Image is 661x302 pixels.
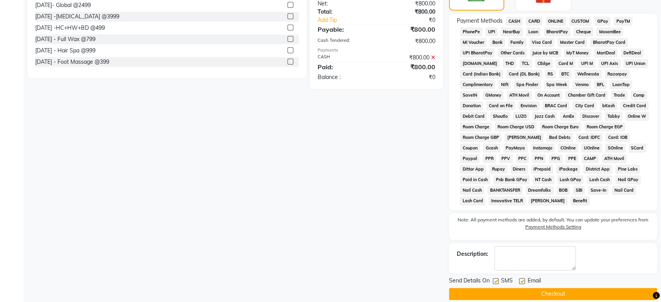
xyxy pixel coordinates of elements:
span: Card: IDFC [576,133,603,142]
span: Benefit [571,196,590,205]
span: bKash [600,101,617,110]
span: Shoutlo [490,112,510,121]
span: Nail Cash [460,186,484,195]
span: MariDeal [594,49,618,58]
span: UPI Axis [598,59,620,68]
span: UPI Union [623,59,648,68]
div: [DATE]- Global @2499 [35,1,91,9]
span: Pnb Bank GPay [493,175,530,184]
span: Rupay [489,165,507,174]
span: SaveIN [460,91,480,100]
label: Payment Methods Setting [525,223,581,230]
div: ₹800.00 [377,25,442,34]
span: BRAC Card [542,101,570,110]
div: Payments [318,47,435,54]
span: BOB [557,186,570,195]
span: Venmo [573,80,591,89]
span: GMoney [483,91,504,100]
span: PhonePe [460,27,482,36]
span: Cheque [573,27,593,36]
button: Checkout [449,288,657,300]
span: UPI BharatPay [460,49,495,58]
span: UPI M [578,59,595,68]
div: [DATE] - Foot Massage @399 [35,58,109,66]
div: [DATE] - Full Wax @799 [35,35,95,43]
span: CAMP [582,154,599,163]
span: On Account [535,91,562,100]
span: SMS [501,277,513,286]
span: BFL [594,80,607,89]
span: GPay [595,17,611,26]
span: Room Charge [460,122,492,131]
span: MosamBee [596,27,623,36]
span: Innovative TELR [489,196,525,205]
span: Card on File [486,101,515,110]
span: Jazz Cash [532,112,557,121]
a: Add Tip [312,16,387,24]
div: Description: [457,250,488,258]
span: Spa Week [544,80,570,89]
span: [DOMAIN_NAME] [460,59,499,68]
span: Room Charge GBP [460,133,501,142]
span: SOnline [605,144,625,153]
span: Nail Card [612,186,636,195]
div: Total: [312,8,377,16]
span: BharatPay [544,27,570,36]
div: Paid: [312,62,377,72]
span: Room Charge EGP [584,122,625,131]
span: Coupon [460,144,480,153]
div: ₹0 [377,73,442,81]
span: Juice by MCB [530,49,561,58]
span: Dittor App [460,165,486,174]
span: PPN [532,154,546,163]
span: Lash GPay [557,175,584,184]
span: ATH Movil [507,91,532,100]
span: Razorpay [605,70,629,79]
span: Nift [498,80,511,89]
span: CARD [526,17,542,26]
span: [PERSON_NAME] [505,133,544,142]
span: Payment Methods [457,17,503,25]
span: Wellnessta [575,70,602,79]
span: Lash Cash [587,175,612,184]
span: Card: IOB [605,133,630,142]
span: Envision [518,101,539,110]
span: Family [508,38,526,47]
span: PayTM [614,17,632,26]
span: Room Charge Euro [540,122,581,131]
span: PPV [499,154,513,163]
div: Balance : [312,73,377,81]
span: BharatPay Card [590,38,628,47]
span: Card (DL Bank) [506,70,542,79]
span: COnline [558,144,578,153]
span: Donation [460,101,483,110]
span: Bank [490,38,505,47]
div: ₹800.00 [377,8,442,16]
label: Note: All payment methods are added, by default. You can update your preferences from [457,216,649,234]
span: DefiDeal [621,49,643,58]
span: Room Charge USD [495,122,537,131]
span: NearBuy [501,27,523,36]
span: Spa Finder [514,80,541,89]
span: BTC [559,70,572,79]
span: Pine Labs [615,165,640,174]
span: Complimentary [460,80,495,89]
span: SBI [573,186,585,195]
div: ₹800.00 [377,62,442,72]
span: Credit Card [620,101,648,110]
span: THD [503,59,516,68]
span: Paid in Cash [460,175,490,184]
span: iPrepaid [531,165,553,174]
span: MI Voucher [460,38,487,47]
span: CEdge [535,59,553,68]
span: UOnline [581,144,602,153]
span: MyT Money [564,49,591,58]
span: PPC [516,154,529,163]
div: [DATE] -HC+HW+BD @499 [35,24,105,32]
span: Gcash [483,144,500,153]
span: AmEx [560,112,577,121]
div: [DATE] - Hair Spa @999 [35,47,95,55]
span: UPI [485,27,498,36]
span: Tabby [605,112,622,121]
span: LoanTap [610,80,632,89]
